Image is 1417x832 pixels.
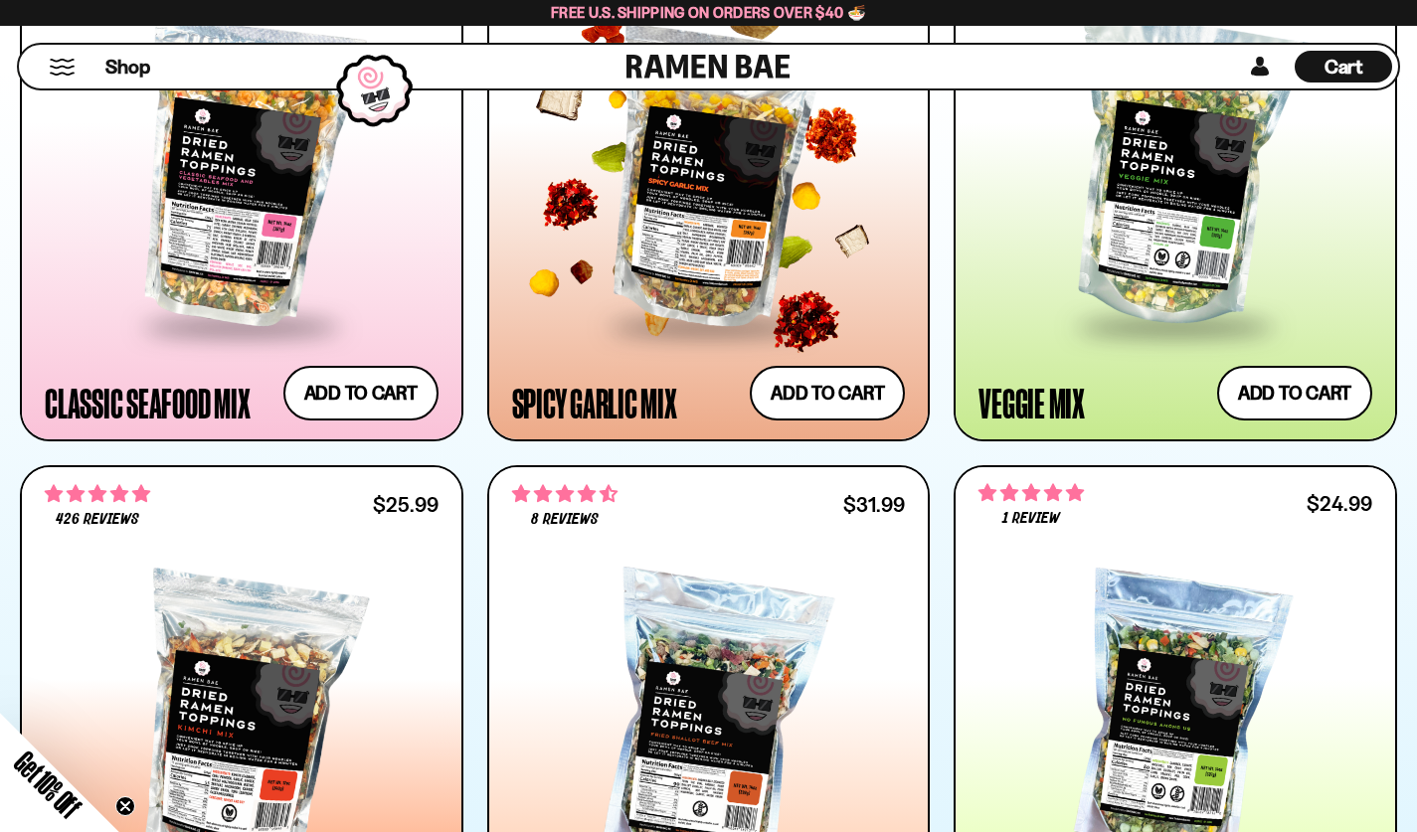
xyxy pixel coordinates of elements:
div: Veggie Mix [978,385,1085,420]
button: Add to cart [750,366,905,420]
button: Add to cart [1217,366,1372,420]
span: Get 10% Off [9,746,87,823]
span: 426 reviews [56,512,139,528]
span: Cart [1325,55,1363,79]
span: 8 reviews [531,512,599,528]
div: $25.99 [373,495,439,514]
span: Free U.S. Shipping on Orders over $40 🍜 [551,3,866,22]
button: Close teaser [115,796,135,816]
span: 4.62 stars [512,481,618,507]
a: Cart [1295,45,1392,88]
span: 5.00 stars [978,480,1084,506]
button: Mobile Menu Trigger [49,59,76,76]
a: Shop [105,51,150,83]
span: Shop [105,54,150,81]
span: 1 review [1002,511,1060,527]
div: Classic Seafood Mix [45,385,250,420]
div: $24.99 [1307,494,1372,513]
span: 4.76 stars [45,481,150,507]
button: Add to cart [283,366,439,420]
div: Spicy Garlic Mix [512,385,677,420]
div: $31.99 [843,495,905,514]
